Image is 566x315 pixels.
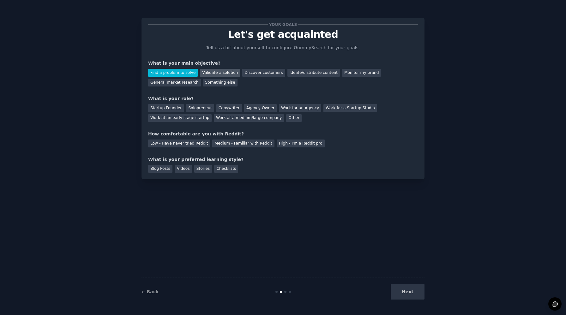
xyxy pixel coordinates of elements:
[148,140,210,147] div: Low - Have never tried Reddit
[148,69,198,77] div: Find a problem to solve
[148,156,418,163] div: What is your preferred learning style?
[203,45,363,51] p: Tell us a bit about yourself to configure GummySearch for your goals.
[279,104,321,112] div: Work for an Agency
[148,114,212,122] div: Work at an early stage startup
[148,29,418,40] p: Let's get acquainted
[214,165,238,173] div: Checklists
[342,69,381,77] div: Monitor my brand
[268,21,298,28] span: Your goals
[277,140,325,147] div: High - I'm a Reddit pro
[200,69,240,77] div: Validate a solution
[148,60,418,67] div: What is your main objective?
[148,131,418,137] div: How comfortable are you with Reddit?
[148,104,184,112] div: Startup Founder
[148,95,418,102] div: What is your role?
[286,114,302,122] div: Other
[214,114,284,122] div: Work at a medium/large company
[186,104,214,112] div: Solopreneur
[242,69,285,77] div: Discover customers
[216,104,242,112] div: Copywriter
[175,165,192,173] div: Videos
[194,165,212,173] div: Stories
[141,289,159,294] a: ← Back
[148,165,172,173] div: Blog Posts
[287,69,340,77] div: Ideate/distribute content
[148,79,201,87] div: General market research
[244,104,277,112] div: Agency Owner
[323,104,377,112] div: Work for a Startup Studio
[203,79,238,87] div: Something else
[212,140,274,147] div: Medium - Familiar with Reddit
